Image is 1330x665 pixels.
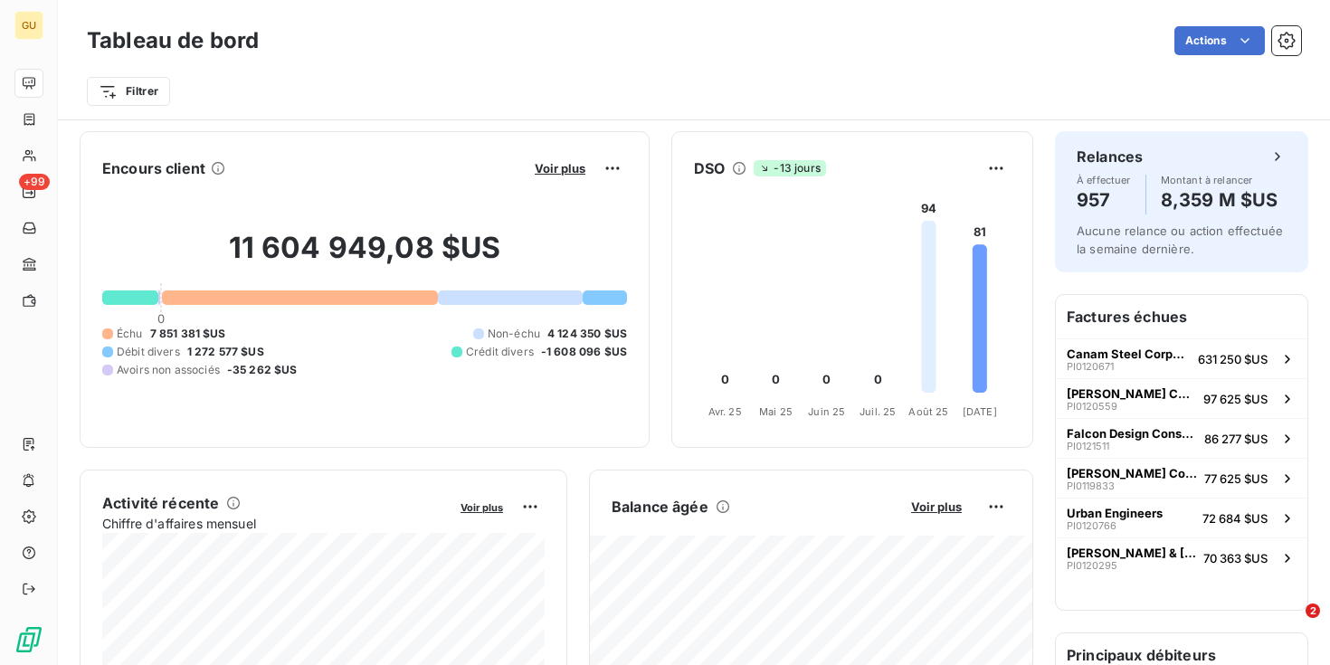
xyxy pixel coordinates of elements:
button: Voir plus [529,160,591,176]
span: Débit divers [117,344,180,360]
span: Voir plus [535,161,585,176]
span: 7 851 381 $US [150,326,226,342]
span: -35 262 $US [227,362,298,378]
span: 86 277 $US [1204,432,1268,446]
span: PI0120766 [1067,520,1116,531]
span: PI0120295 [1067,560,1117,571]
h6: Activité récente [102,492,219,514]
button: [PERSON_NAME] ConstructionPI011983377 625 $US [1056,458,1307,498]
span: 0 [157,311,165,326]
span: -1 608 096 $US [541,344,627,360]
h6: Factures échues [1056,295,1307,338]
span: Avoirs non associés [117,362,220,378]
div: GU [14,11,43,40]
button: Actions [1174,26,1265,55]
button: [PERSON_NAME] & [PERSON_NAME] ConstructionPI012029570 363 $US [1056,537,1307,577]
h6: DSO [694,157,725,179]
span: [PERSON_NAME] Construction [1067,386,1196,401]
tspan: Mai 25 [759,405,793,418]
h3: Tableau de bord [87,24,259,57]
h4: 957 [1077,185,1131,214]
img: Logo LeanPay [14,625,43,654]
h6: Encours client [102,157,205,179]
tspan: Avr. 25 [708,405,742,418]
button: Voir plus [906,499,967,515]
iframe: Intercom live chat [1268,603,1312,647]
span: Canam Steel Corporation ([GEOGRAPHIC_DATA]) [1067,347,1191,361]
span: +99 [19,174,50,190]
span: Aucune relance ou action effectuée la semaine dernière. [1077,223,1283,256]
h6: Relances [1077,146,1143,167]
span: Échu [117,326,143,342]
span: Chiffre d'affaires mensuel [102,514,448,533]
span: Non-échu [488,326,540,342]
h6: Balance âgée [612,496,708,518]
span: Urban Engineers [1067,506,1163,520]
span: 4 124 350 $US [547,326,627,342]
span: 2 [1306,603,1320,618]
span: PI0121511 [1067,441,1109,451]
button: Voir plus [455,499,508,515]
tspan: [DATE] [963,405,997,418]
span: PI0120671 [1067,361,1114,372]
button: Falcon Design ConsultantsPI012151186 277 $US [1056,418,1307,458]
span: Voir plus [911,499,962,514]
tspan: Juin 25 [808,405,845,418]
button: Filtrer [87,77,170,106]
span: 97 625 $US [1203,392,1268,406]
span: 77 625 $US [1204,471,1268,486]
span: Montant à relancer [1161,175,1278,185]
tspan: Août 25 [908,405,948,418]
button: Canam Steel Corporation ([GEOGRAPHIC_DATA])PI0120671631 250 $US [1056,338,1307,378]
span: PI0119833 [1067,480,1115,491]
h2: 11 604 949,08 $US [102,230,627,284]
button: [PERSON_NAME] ConstructionPI012055997 625 $US [1056,378,1307,418]
span: 631 250 $US [1198,352,1268,366]
span: -13 jours [754,160,825,176]
tspan: Juil. 25 [860,405,896,418]
span: Falcon Design Consultants [1067,426,1197,441]
button: Urban EngineersPI012076672 684 $US [1056,498,1307,537]
span: 1 272 577 $US [187,344,264,360]
span: Voir plus [461,501,503,514]
span: À effectuer [1077,175,1131,185]
span: 72 684 $US [1202,511,1268,526]
h4: 8,359 M $US [1161,185,1278,214]
span: PI0120559 [1067,401,1117,412]
span: [PERSON_NAME] Construction [1067,466,1197,480]
span: [PERSON_NAME] & [PERSON_NAME] Construction [1067,546,1196,560]
span: 70 363 $US [1203,551,1268,565]
span: Crédit divers [466,344,534,360]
